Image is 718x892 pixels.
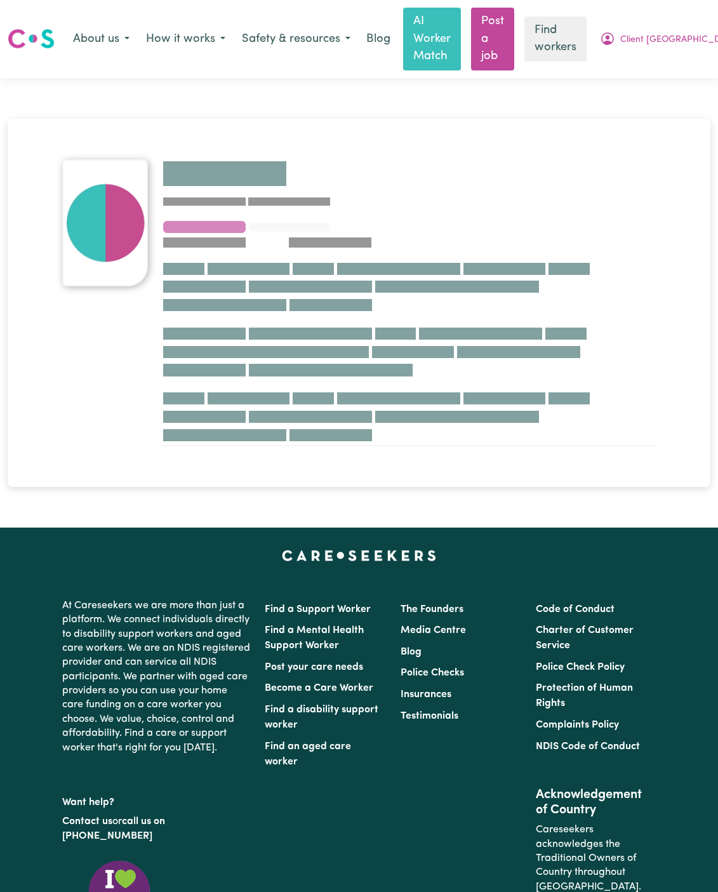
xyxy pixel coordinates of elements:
[401,647,422,657] a: Blog
[65,26,138,53] button: About us
[234,26,359,53] button: Safety & resources
[265,604,371,615] a: Find a Support Worker
[403,8,461,70] a: AI Worker Match
[536,683,633,709] a: Protection of Human Rights
[401,604,463,615] a: The Founders
[401,711,458,721] a: Testimonials
[536,720,619,730] a: Complaints Policy
[62,816,165,841] a: call us on [PHONE_NUMBER]
[62,790,250,809] p: Want help?
[265,683,373,693] a: Become a Care Worker
[8,24,55,53] a: Careseekers logo
[265,662,363,672] a: Post your care needs
[401,668,464,678] a: Police Checks
[401,625,466,636] a: Media Centre
[265,742,351,767] a: Find an aged care worker
[265,705,378,730] a: Find a disability support worker
[536,625,634,651] a: Charter of Customer Service
[359,25,398,53] a: Blog
[8,27,55,50] img: Careseekers logo
[138,26,234,53] button: How it works
[536,742,640,752] a: NDIS Code of Conduct
[524,17,587,62] a: Find workers
[265,625,364,651] a: Find a Mental Health Support Worker
[536,787,656,818] h2: Acknowledgement of Country
[536,662,625,672] a: Police Check Policy
[62,816,112,827] a: Contact us
[282,550,436,561] a: Careseekers home page
[536,604,615,615] a: Code of Conduct
[62,809,250,848] p: or
[471,8,514,70] a: Post a job
[62,594,250,760] p: At Careseekers we are more than just a platform. We connect individuals directly to disability su...
[401,689,451,700] a: Insurances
